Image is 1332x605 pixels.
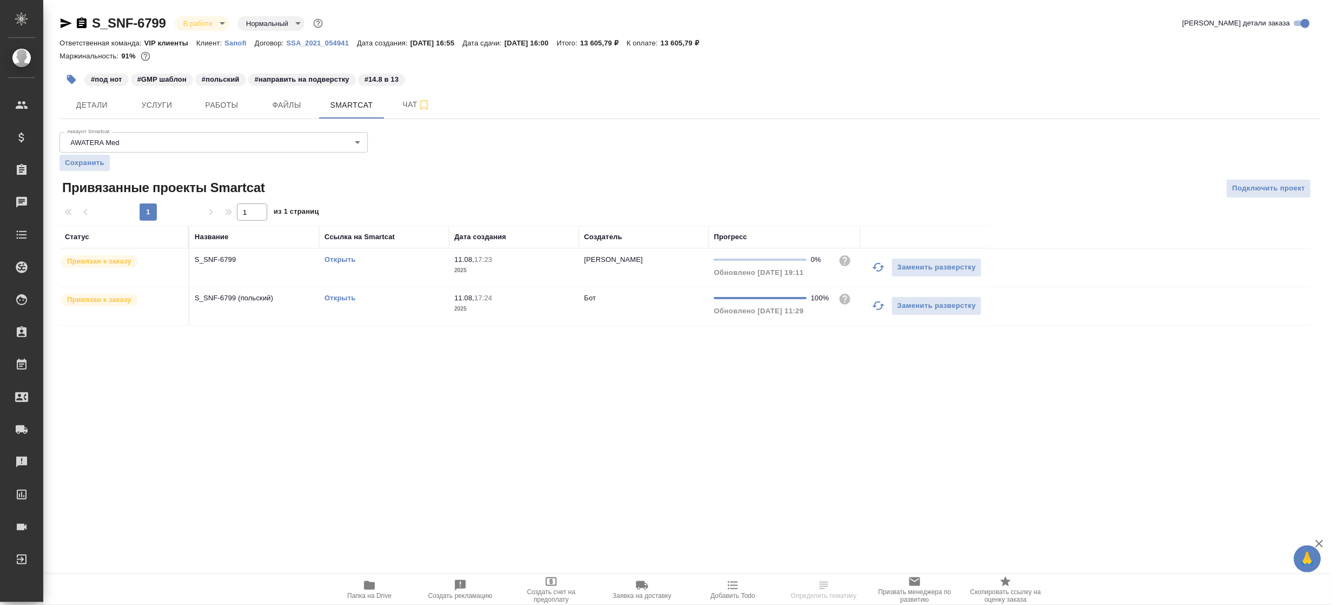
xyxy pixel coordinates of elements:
[311,16,325,30] button: Доп статусы указывают на важность/срочность заказа
[892,297,982,315] button: Заменить разверстку
[243,19,292,28] button: Нормальный
[325,232,395,242] div: Ссылка на Smartcat
[661,39,707,47] p: 13 605,79 ₽
[811,293,830,304] div: 100%
[892,258,982,277] button: Заменить разверстку
[60,17,72,30] button: Скопировать ссылку для ЯМессенджера
[60,68,83,91] button: Добавить тэг
[474,255,492,264] p: 17:23
[195,254,314,265] p: S_SNF-6799
[357,39,410,47] p: Дата создания:
[261,98,313,112] span: Файлы
[866,254,892,280] button: Обновить прогресс
[1183,18,1290,29] span: [PERSON_NAME] детали заказа
[65,232,89,242] div: Статус
[255,39,287,47] p: Договор:
[121,52,138,60] p: 91%
[1298,548,1317,570] span: 🙏
[60,155,110,171] button: Сохранить
[1227,179,1311,198] button: Подключить проект
[325,294,355,302] a: Открыть
[365,74,399,85] p: #14.8 в 13
[139,49,153,63] button: 1051.31 RUB;
[584,294,596,302] p: Бот
[75,17,88,30] button: Скопировать ссылку
[286,38,357,47] a: SSA_2021_054941
[357,74,406,83] span: 14.8 в 13
[714,232,747,242] div: Прогресс
[196,98,248,112] span: Работы
[454,294,474,302] p: 11.08,
[627,39,661,47] p: К оплате:
[255,74,350,85] p: #направить на подверстку
[326,98,378,112] span: Smartcat
[65,157,104,168] span: Сохранить
[92,16,166,30] a: S_SNF-6799
[584,232,622,242] div: Создатель
[67,256,131,267] p: Привязан к заказу
[454,255,474,264] p: 11.08,
[584,255,643,264] p: [PERSON_NAME]
[247,74,357,83] span: направить на подверстку
[866,293,892,319] button: Обновить прогресс
[581,39,627,47] p: 13 605,79 ₽
[66,98,118,112] span: Детали
[454,265,573,276] p: 2025
[67,294,131,305] p: Привязан к заказу
[391,98,443,111] span: Чат
[898,261,976,274] span: Заменить разверстку
[195,293,314,304] p: S_SNF-6799 (польский)
[898,300,976,312] span: Заменить разверстку
[137,74,187,85] p: #GMP шаблон
[410,39,463,47] p: [DATE] 16:55
[274,205,319,221] span: из 1 страниц
[175,16,229,31] div: В работе
[194,74,247,83] span: польский
[196,39,225,47] p: Клиент:
[454,304,573,314] p: 2025
[811,254,830,265] div: 0%
[1232,182,1305,195] span: Подключить проект
[505,39,557,47] p: [DATE] 16:00
[195,232,228,242] div: Название
[60,52,121,60] p: Маржинальность:
[202,74,240,85] p: #польский
[1294,545,1321,573] button: 🙏
[83,74,130,83] span: под нот
[418,98,431,111] svg: Подписаться
[91,74,122,85] p: #под нот
[131,98,183,112] span: Услуги
[67,138,123,147] button: AWATERA Med
[60,179,265,196] span: Привязанные проекты Smartcat
[225,38,255,47] a: Sanofi
[714,268,804,277] span: Обновлено [DATE] 19:11
[225,39,255,47] p: Sanofi
[238,16,305,31] div: В работе
[286,39,357,47] p: SSA_2021_054941
[557,39,580,47] p: Итого:
[180,19,216,28] button: В работе
[60,39,144,47] p: Ответственная команда:
[130,74,194,83] span: GMP шаблон
[474,294,492,302] p: 17:24
[454,232,506,242] div: Дата создания
[325,255,355,264] a: Открыть
[714,307,804,315] span: Обновлено [DATE] 11:29
[144,39,196,47] p: VIP клиенты
[463,39,504,47] p: Дата сдачи:
[60,132,368,153] div: AWATERA Med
